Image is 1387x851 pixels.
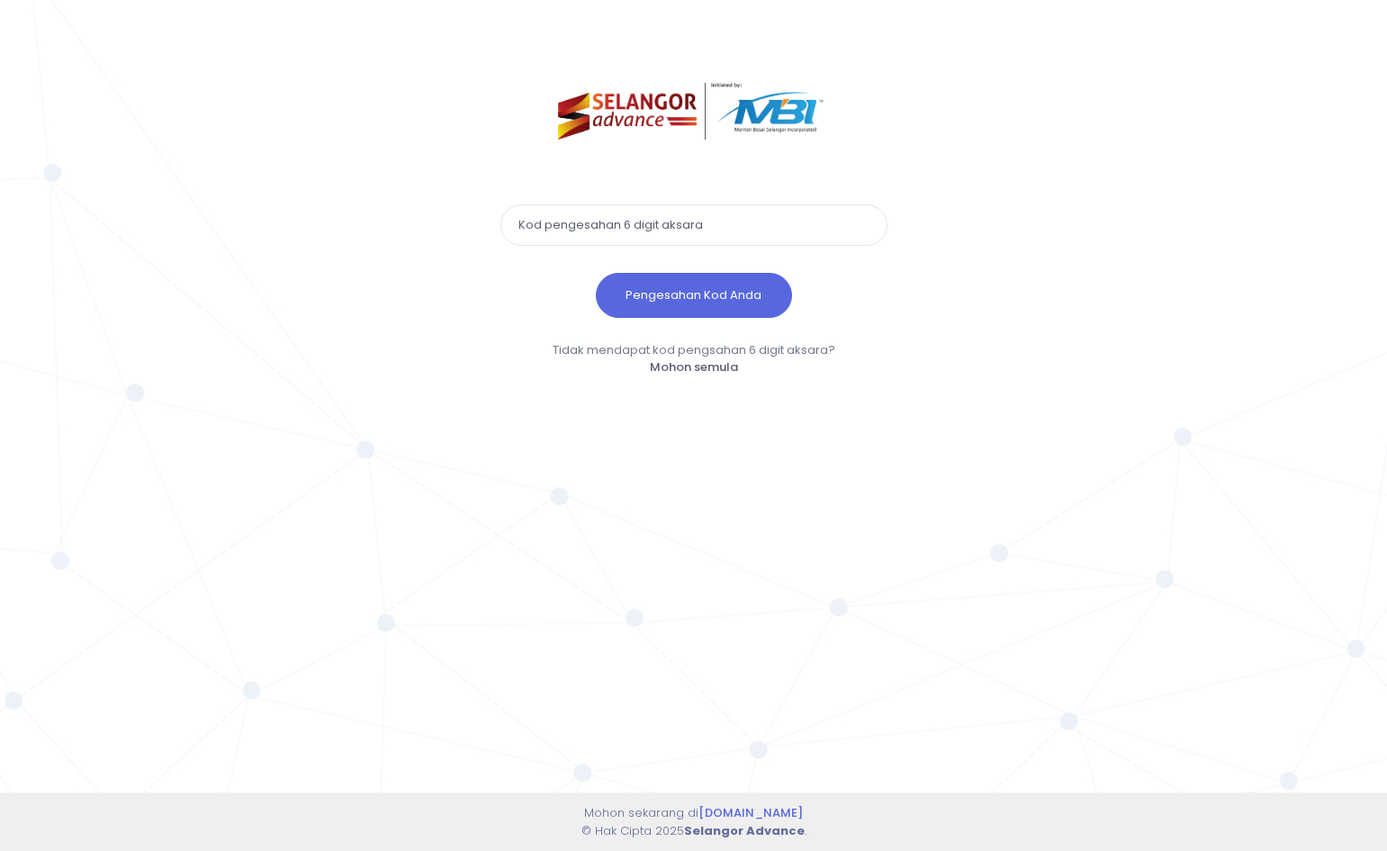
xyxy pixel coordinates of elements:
a: Mohon semula [650,358,738,376]
span: Tidak mendapat kod pengsahan 6 digit aksara? [553,341,835,358]
input: Kod pengesahan 6 digit aksara [500,204,887,246]
img: selangor-advance.png [558,83,829,140]
button: Pengesahan Kod Anda [596,273,792,318]
strong: Selangor Advance [684,822,805,839]
a: [DOMAIN_NAME] [698,804,803,821]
